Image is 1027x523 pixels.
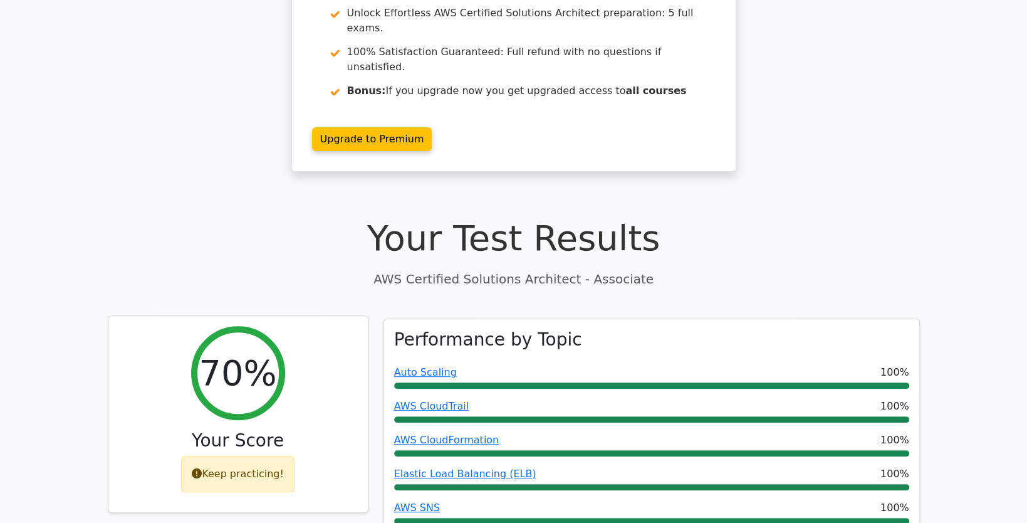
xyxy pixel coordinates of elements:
[880,433,909,448] span: 100%
[880,467,909,482] span: 100%
[880,500,909,515] span: 100%
[312,127,432,151] a: Upgrade to Premium
[394,329,582,351] h3: Performance by Topic
[199,352,276,394] h2: 70%
[880,365,909,380] span: 100%
[394,468,536,480] a: Elastic Load Balancing (ELB)
[108,270,920,288] p: AWS Certified Solutions Architect - Associate
[108,217,920,259] h1: Your Test Results
[118,430,358,452] h3: Your Score
[394,366,457,378] a: Auto Scaling
[394,400,469,412] a: AWS CloudTrail
[181,456,295,492] div: Keep practicing!
[880,399,909,414] span: 100%
[394,434,499,446] a: AWS CloudFormation
[394,502,440,514] a: AWS SNS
